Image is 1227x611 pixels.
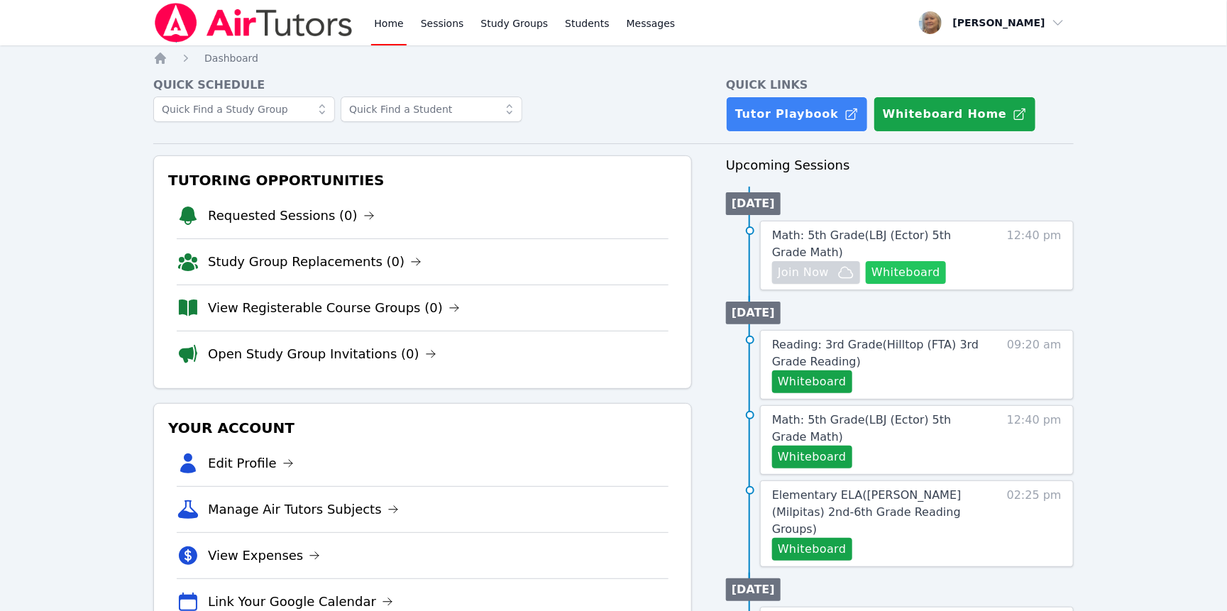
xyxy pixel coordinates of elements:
input: Quick Find a Study Group [153,97,335,122]
span: Dashboard [204,53,258,64]
button: Whiteboard Home [874,97,1036,132]
h3: Tutoring Opportunities [165,167,680,193]
span: 09:20 am [1007,336,1062,393]
a: Requested Sessions (0) [208,206,375,226]
img: Air Tutors [153,3,354,43]
span: Math: 5th Grade ( LBJ (Ector) 5th Grade Math ) [772,229,952,259]
button: Whiteboard [866,261,946,284]
h3: Upcoming Sessions [726,155,1074,175]
span: 12:40 pm [1007,412,1062,468]
span: Join Now [778,264,829,281]
li: [DATE] [726,302,781,324]
a: Reading: 3rd Grade(Hilltop (FTA) 3rd Grade Reading) [772,336,989,370]
a: Math: 5th Grade(LBJ (Ector) 5th Grade Math) [772,227,989,261]
h3: Your Account [165,415,680,441]
a: Math: 5th Grade(LBJ (Ector) 5th Grade Math) [772,412,989,446]
span: 02:25 pm [1007,487,1062,561]
a: Elementary ELA([PERSON_NAME] (Milpitas) 2nd-6th Grade Reading Groups) [772,487,989,538]
a: View Expenses [208,546,320,566]
a: Edit Profile [208,453,294,473]
span: Reading: 3rd Grade ( Hilltop (FTA) 3rd Grade Reading ) [772,338,979,368]
li: [DATE] [726,192,781,215]
nav: Breadcrumb [153,51,1074,65]
a: Dashboard [204,51,258,65]
button: Whiteboard [772,446,852,468]
a: Tutor Playbook [726,97,868,132]
a: View Registerable Course Groups (0) [208,298,460,318]
h4: Quick Schedule [153,77,692,94]
span: Messages [627,16,676,31]
span: Math: 5th Grade ( LBJ (Ector) 5th Grade Math ) [772,413,952,444]
span: 12:40 pm [1007,227,1062,284]
span: Elementary ELA ( [PERSON_NAME] (Milpitas) 2nd-6th Grade Reading Groups ) [772,488,962,536]
button: Whiteboard [772,538,852,561]
input: Quick Find a Student [341,97,522,122]
li: [DATE] [726,578,781,601]
a: Open Study Group Invitations (0) [208,344,436,364]
button: Join Now [772,261,860,284]
button: Whiteboard [772,370,852,393]
a: Study Group Replacements (0) [208,252,422,272]
a: Manage Air Tutors Subjects [208,500,399,519]
h4: Quick Links [726,77,1074,94]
